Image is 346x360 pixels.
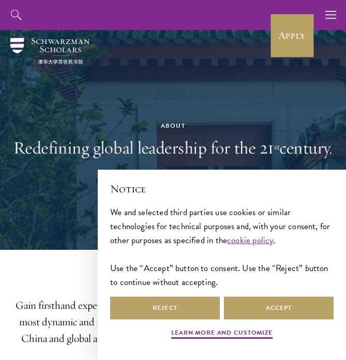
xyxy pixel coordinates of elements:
[10,120,336,131] div: About
[227,234,274,247] a: cookie policy
[10,136,336,160] h1: Redefining global leadership for the 21 century.
[110,182,334,197] h2: Notice
[10,38,89,64] img: Schwarzman Scholars
[274,141,280,152] sup: st
[270,14,313,57] a: Apply
[171,328,273,340] button: Learn more and customize
[110,296,220,320] button: Reject
[110,205,334,289] div: We and selected third parties use cookies or similar technologies for technical purposes and, wit...
[10,278,336,290] h2: Opportunity in [GEOGRAPHIC_DATA]
[224,296,334,320] button: Accept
